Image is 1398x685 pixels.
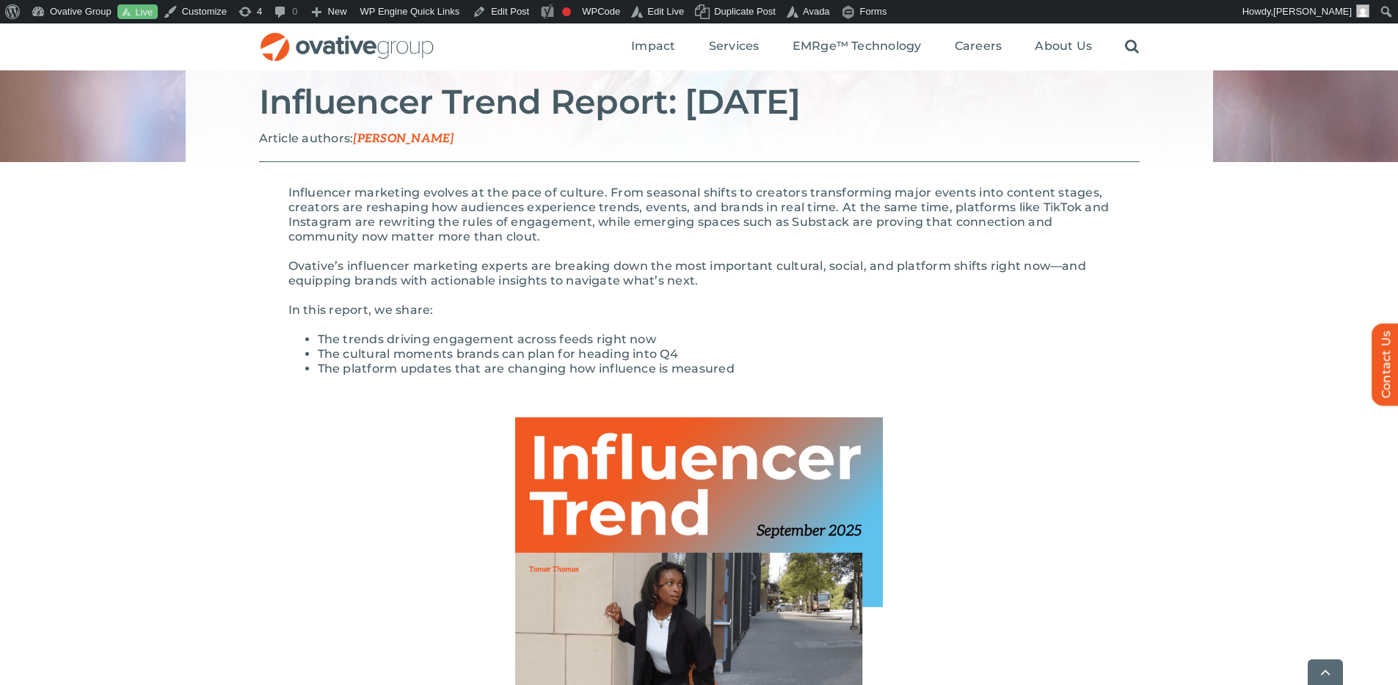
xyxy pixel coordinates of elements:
[709,39,760,54] span: Services
[288,303,1110,318] p: In this report, we share:
[1035,39,1092,55] a: About Us
[631,39,675,55] a: Impact
[955,39,1002,54] span: Careers
[318,362,1110,376] li: The platform updates that are changing how influence is measured
[1273,6,1352,17] span: [PERSON_NAME]
[631,23,1139,70] nav: Menu
[288,259,1110,288] p: Ovative’s influencer marketing experts are breaking down the most important cultural, social, and...
[318,332,1110,347] li: The trends driving engagement across feeds right now
[117,4,158,20] a: Live
[955,39,1002,55] a: Careers
[1035,39,1092,54] span: About Us
[631,39,675,54] span: Impact
[353,132,454,146] span: [PERSON_NAME]
[318,347,1110,362] li: The cultural moments brands can plan for heading into Q4
[288,186,1110,244] p: Influencer marketing evolves at the pace of culture. From seasonal shifts to creators transformin...
[259,131,1140,147] p: Article authors:
[709,39,760,55] a: Services
[793,39,922,54] span: EMRge™ Technology
[793,39,922,55] a: EMRge™ Technology
[259,31,435,45] a: OG_Full_horizontal_RGB
[1125,39,1139,55] a: Search
[562,7,571,16] div: Focus keyphrase not set
[259,84,1140,120] h2: Influencer Trend Report: [DATE]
